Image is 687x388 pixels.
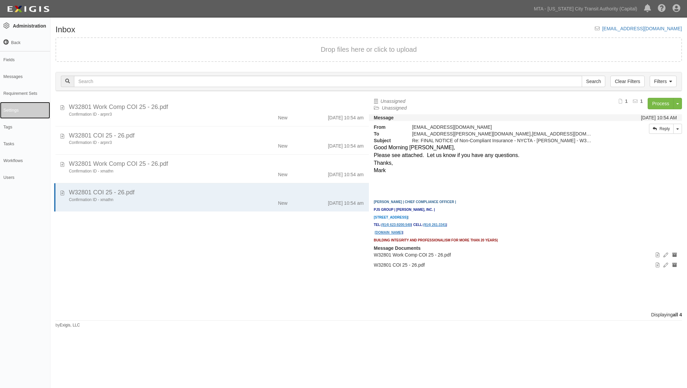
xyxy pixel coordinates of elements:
[69,168,237,174] div: Confirmation ID - xmathn
[381,99,406,104] a: Unassigned
[69,131,364,140] div: W32801 COI 25 - 26.pdf
[374,115,394,120] strong: Message
[369,124,407,130] strong: From
[374,223,381,227] b: TEL:
[582,76,605,87] input: Search
[278,112,288,121] div: New
[278,197,288,206] div: New
[407,130,599,137] div: YukLing.Wong@mtahq.org,agreement-49ef9a@mtato.complianz.com,agreement-49ef9a@mtatc.complianz.com
[374,159,677,167] div: Thanks,
[641,114,677,121] div: [DATE] 10:54 AM
[69,160,364,168] div: W32801 Work Comp COI 25 - 26.pdf
[278,168,288,178] div: New
[407,124,599,130] div: [EMAIL_ADDRESS][DOMAIN_NAME]
[374,200,456,204] b: [PERSON_NAME] | CHIEF COMPLIANCE OFFICER |
[649,124,674,134] a: Reply
[650,76,677,87] a: Filters
[658,5,666,13] i: Help Center - Complianz
[328,168,364,178] div: [DATE] 10:54 am
[5,3,51,15] img: logo-5460c22ac91f19d4615b14bd174203de0afe785f0fc80cf4dbbc73dc1793850b.png
[374,144,677,152] div: Good Morning [PERSON_NAME],
[374,167,677,174] div: Mark
[446,223,447,227] b: |
[369,137,407,144] strong: Subject
[328,197,364,206] div: [DATE] 10:54 am
[321,45,417,54] button: Drop files here or click to upload
[374,245,421,251] strong: Message Documents
[407,137,599,144] div: Re: FINAL NOTICE of Non-Compliant Insurance - NYCTA - Paul J. Scariano - W32801
[55,322,80,328] small: by
[374,216,408,219] b: [STREET_ADDRESS]
[382,105,407,111] a: Unassigned
[55,25,75,34] h1: Inbox
[328,112,364,121] div: [DATE] 10:54 am
[60,323,80,327] a: Exigis, LLC
[673,312,682,317] b: all 4
[69,140,237,146] div: Confirmation ID - arpnr3
[374,251,677,258] p: W32801 Work Comp COI 25 - 26.pdf
[374,262,677,268] p: W32801 COI 25 - 26.pdf
[656,253,659,258] i: View
[663,253,668,258] i: Edit document
[69,103,364,112] div: W32801 Work Comp COI 25 - 26.pdf
[74,76,582,87] input: Search
[411,223,412,227] b: |
[374,238,498,242] b: BUILDING INTEGRITY AND PROFESSIONALISM FOR MORE THAN 20 YEARS|
[328,140,364,149] div: [DATE] 10:54 am
[374,152,677,159] div: Please see attached. Let us know if you have any questions.
[375,231,402,234] a: [DOMAIN_NAME]
[13,23,46,29] strong: Administration
[602,26,682,31] a: [EMAIL_ADDRESS][DOMAIN_NAME]
[423,223,446,227] a: tel://(914)%20261-3341/
[625,99,628,104] b: 1
[663,263,668,268] i: Edit document
[656,263,659,268] i: View
[640,99,643,104] b: 1
[381,223,411,227] a: tel://(914)%20623-9200;540/
[672,253,677,258] i: Archive document
[50,311,687,318] div: Displaying
[408,216,409,219] b: |
[69,112,237,117] div: Confirmation ID - arpnr3
[413,223,423,227] b: CELL:
[278,140,288,149] div: New
[648,98,674,109] a: Process
[403,231,404,234] b: |
[374,208,435,211] b: PJS GROUP | [PERSON_NAME], INC. |
[610,76,644,87] a: Clear Filters
[69,188,364,197] div: W32801 COI 25 - 26.pdf
[69,197,237,203] div: Confirmation ID - xmathn
[672,263,677,268] i: Archive document
[369,130,407,137] strong: To
[531,2,641,15] a: MTA - [US_STATE] City Transit Authority (Capital)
